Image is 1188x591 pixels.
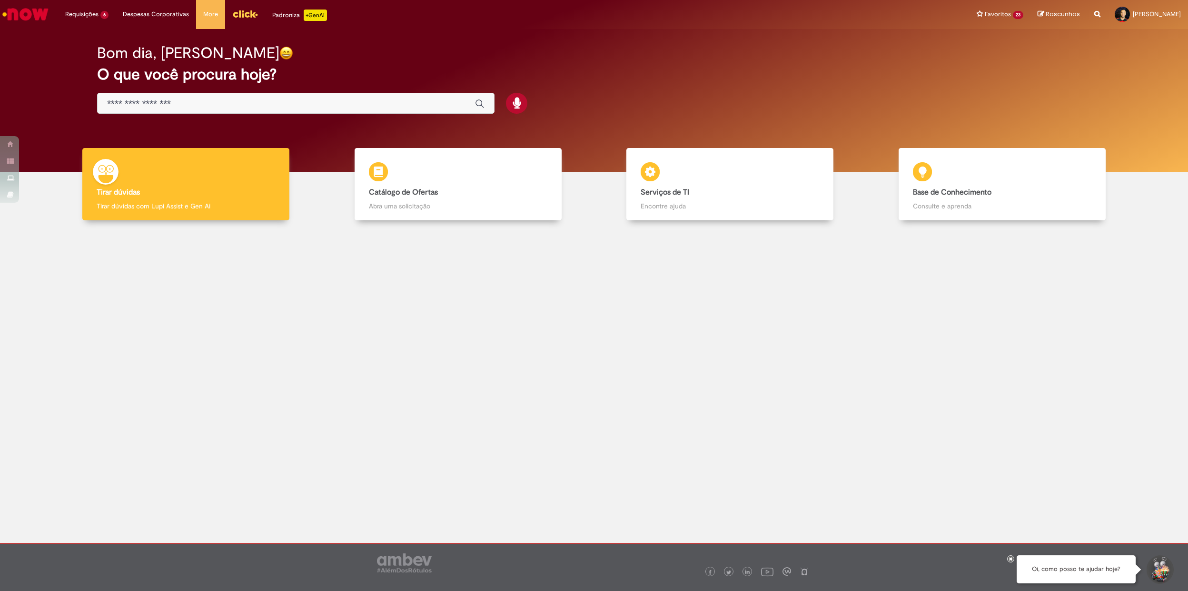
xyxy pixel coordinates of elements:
b: Serviços de TI [641,187,689,197]
img: logo_footer_twitter.png [726,570,731,575]
img: logo_footer_workplace.png [782,567,791,576]
img: logo_footer_facebook.png [708,570,713,575]
img: logo_footer_naosei.png [800,567,809,576]
span: Favoritos [985,10,1011,19]
img: logo_footer_linkedin.png [745,570,750,575]
b: Catálogo de Ofertas [369,187,438,197]
p: +GenAi [304,10,327,21]
a: Base de Conhecimento Consulte e aprenda [866,148,1138,221]
img: logo_footer_youtube.png [761,565,773,578]
a: Rascunhos [1038,10,1080,19]
a: Tirar dúvidas Tirar dúvidas com Lupi Assist e Gen Ai [50,148,322,221]
h2: Bom dia, [PERSON_NAME] [97,45,279,61]
b: Base de Conhecimento [913,187,991,197]
a: Serviços de TI Encontre ajuda [594,148,866,221]
p: Encontre ajuda [641,201,819,211]
b: Tirar dúvidas [97,187,140,197]
span: Despesas Corporativas [123,10,189,19]
button: Iniciar Conversa de Suporte [1145,555,1174,584]
img: click_logo_yellow_360x200.png [232,7,258,21]
a: Catálogo de Ofertas Abra uma solicitação [322,148,594,221]
span: More [203,10,218,19]
img: ServiceNow [1,5,50,24]
h2: O que você procura hoje? [97,66,1090,83]
span: Rascunhos [1046,10,1080,19]
span: 23 [1013,11,1023,19]
span: Requisições [65,10,99,19]
p: Tirar dúvidas com Lupi Assist e Gen Ai [97,201,275,211]
img: happy-face.png [279,46,293,60]
div: Oi, como posso te ajudar hoje? [1017,555,1136,583]
p: Abra uma solicitação [369,201,547,211]
p: Consulte e aprenda [913,201,1091,211]
img: logo_footer_ambev_rotulo_gray.png [377,553,432,572]
span: 6 [100,11,109,19]
div: Padroniza [272,10,327,21]
span: [PERSON_NAME] [1133,10,1181,18]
